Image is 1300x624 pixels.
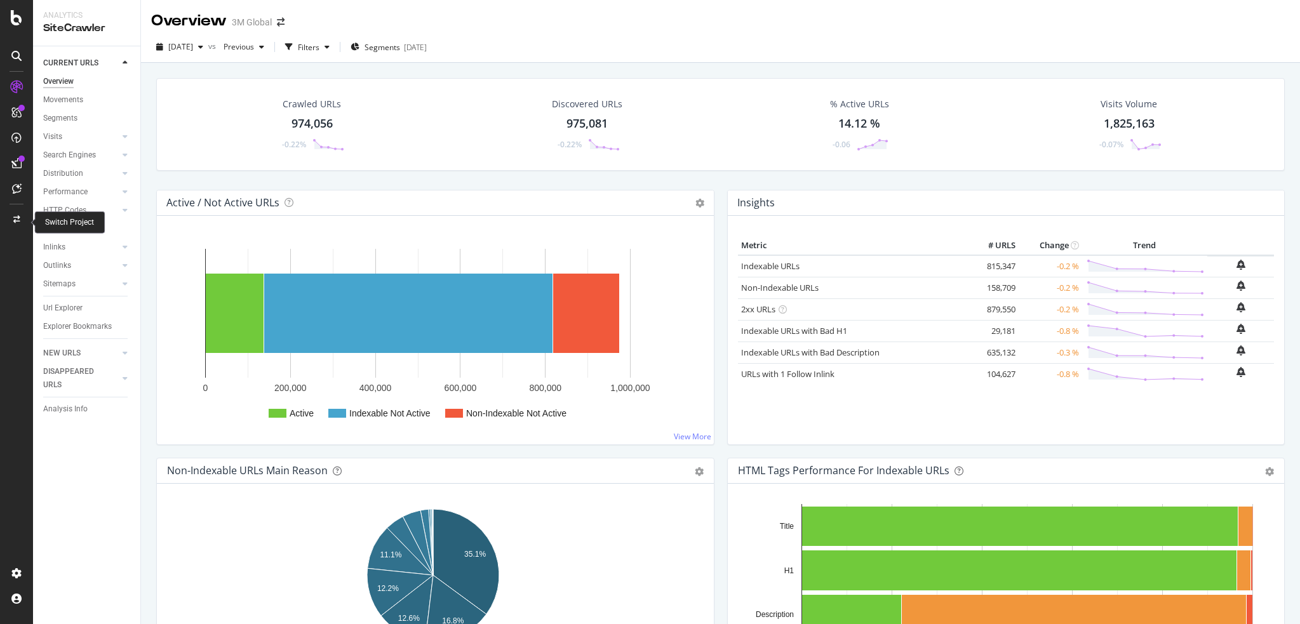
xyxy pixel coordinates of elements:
[404,42,427,53] div: [DATE]
[380,550,401,559] text: 11.1%
[167,464,328,477] div: Non-Indexable URLs Main Reason
[168,41,193,52] span: 2025 Sep. 28th
[43,241,119,254] a: Inlinks
[43,93,131,107] a: Movements
[968,255,1019,277] td: 815,347
[1265,467,1274,476] div: gear
[830,98,889,110] div: % Active URLs
[1236,324,1245,334] div: bell-plus
[968,298,1019,320] td: 879,550
[298,42,319,53] div: Filters
[167,236,699,434] svg: A chart.
[1082,236,1207,255] th: Trend
[466,408,566,418] text: Non-Indexable Not Active
[529,383,561,393] text: 800,000
[43,149,119,162] a: Search Engines
[1019,363,1082,385] td: -0.8 %
[398,614,420,623] text: 12.6%
[43,259,71,272] div: Outlinks
[43,204,119,217] a: HTTP Codes
[43,75,74,88] div: Overview
[283,98,341,110] div: Crawled URLs
[43,365,119,392] a: DISAPPEARED URLS
[151,10,227,32] div: Overview
[277,18,285,27] div: arrow-right-arrow-left
[1019,342,1082,363] td: -0.3 %
[43,277,76,291] div: Sitemaps
[280,37,335,57] button: Filters
[45,217,94,228] div: Switch Project
[1019,320,1082,342] td: -0.8 %
[968,320,1019,342] td: 29,181
[43,10,130,21] div: Analytics
[833,139,850,150] div: -0.06
[282,139,306,150] div: -0.22%
[445,383,477,393] text: 600,000
[1019,236,1082,255] th: Change
[566,116,608,132] div: 975,081
[365,42,400,53] span: Segments
[968,277,1019,298] td: 158,709
[464,550,486,559] text: 35.1%
[558,139,582,150] div: -0.22%
[43,112,77,125] div: Segments
[1236,260,1245,270] div: bell-plus
[43,75,131,88] a: Overview
[218,41,254,52] span: Previous
[208,41,218,51] span: vs
[1236,345,1245,355] div: bell-plus
[43,167,83,180] div: Distribution
[1101,98,1157,110] div: Visits Volume
[151,37,208,57] button: [DATE]
[43,320,131,333] a: Explorer Bookmarks
[218,37,269,57] button: Previous
[695,467,704,476] div: gear
[43,112,131,125] a: Segments
[43,402,131,416] a: Analysis Info
[43,365,107,392] div: DISAPPEARED URLS
[43,149,96,162] div: Search Engines
[741,303,775,315] a: 2xx URLs
[610,383,650,393] text: 1,000,000
[274,383,307,393] text: 200,000
[359,383,392,393] text: 400,000
[741,325,847,336] a: Indexable URLs with Bad H1
[968,363,1019,385] td: 104,627
[755,610,793,619] text: Description
[203,383,208,393] text: 0
[1257,581,1287,611] iframe: Intercom live chat
[552,98,622,110] div: Discovered URLs
[838,116,880,132] div: 14.12 %
[1236,302,1245,312] div: bell-plus
[43,167,119,180] a: Distribution
[1104,116,1155,132] div: 1,825,163
[43,56,98,70] div: CURRENT URLS
[741,368,834,380] a: URLs with 1 Follow Inlink
[784,566,794,575] text: H1
[968,342,1019,363] td: 635,132
[43,185,88,199] div: Performance
[1236,367,1245,377] div: bell-plus
[349,408,431,418] text: Indexable Not Active
[43,302,83,315] div: Url Explorer
[43,277,119,291] a: Sitemaps
[290,408,314,418] text: Active
[43,241,65,254] div: Inlinks
[232,16,272,29] div: 3M Global
[43,347,119,360] a: NEW URLS
[1019,298,1082,320] td: -0.2 %
[43,130,62,143] div: Visits
[738,236,968,255] th: Metric
[779,522,794,531] text: Title
[345,37,432,57] button: Segments[DATE]
[968,236,1019,255] th: # URLS
[43,259,119,272] a: Outlinks
[43,130,119,143] a: Visits
[43,347,81,360] div: NEW URLS
[741,260,800,272] a: Indexable URLs
[43,21,130,36] div: SiteCrawler
[1099,139,1123,150] div: -0.07%
[43,204,86,217] div: HTTP Codes
[166,194,279,211] h4: Active / Not Active URLs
